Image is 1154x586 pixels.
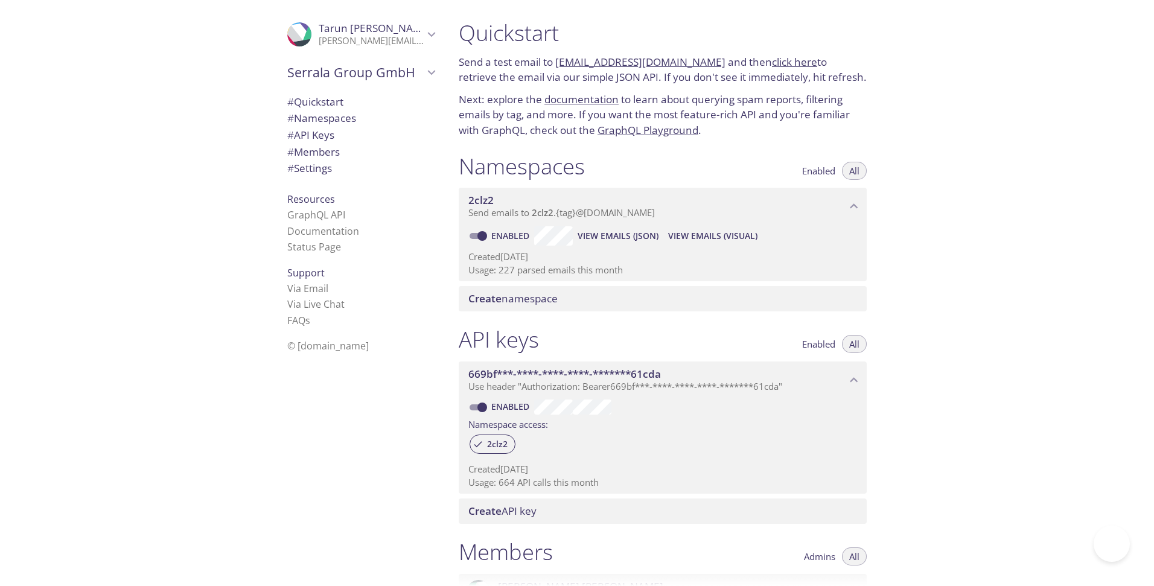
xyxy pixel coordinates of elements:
[459,188,867,225] div: 2clz2 namespace
[795,335,843,353] button: Enabled
[287,298,345,311] a: Via Live Chat
[459,54,867,85] p: Send a test email to and then to retrieve the email via our simple JSON API. If you don't see it ...
[287,111,356,125] span: Namespaces
[842,162,867,180] button: All
[287,145,340,159] span: Members
[459,498,867,524] div: Create API Key
[287,161,332,175] span: Settings
[287,64,424,81] span: Serrala Group GmbH
[278,144,444,161] div: Members
[278,57,444,88] div: Serrala Group GmbH
[459,92,867,138] p: Next: explore the to learn about querying spam reports, filtering emails by tag, and more. If you...
[287,208,345,221] a: GraphQL API
[468,415,548,432] label: Namespace access:
[287,95,343,109] span: Quickstart
[573,226,663,246] button: View Emails (JSON)
[480,439,515,450] span: 2clz2
[278,14,444,54] div: Tarun Patel
[842,547,867,565] button: All
[459,286,867,311] div: Create namespace
[470,435,515,454] div: 2clz2
[468,291,558,305] span: namespace
[532,206,553,218] span: 2clz2
[468,504,502,518] span: Create
[459,19,867,46] h1: Quickstart
[1094,526,1130,562] iframe: Help Scout Beacon - Open
[795,162,843,180] button: Enabled
[468,463,857,476] p: Created [DATE]
[489,230,534,241] a: Enabled
[668,229,757,243] span: View Emails (Visual)
[468,206,655,218] span: Send emails to . {tag} @[DOMAIN_NAME]
[468,250,857,263] p: Created [DATE]
[287,128,334,142] span: API Keys
[278,127,444,144] div: API Keys
[772,55,817,69] a: click here
[305,314,310,327] span: s
[287,161,294,175] span: #
[842,335,867,353] button: All
[287,111,294,125] span: #
[278,160,444,177] div: Team Settings
[663,226,762,246] button: View Emails (Visual)
[287,314,310,327] a: FAQ
[489,401,534,412] a: Enabled
[287,128,294,142] span: #
[598,123,698,137] a: GraphQL Playground
[287,225,359,238] a: Documentation
[468,291,502,305] span: Create
[797,547,843,565] button: Admins
[287,282,328,295] a: Via Email
[468,264,857,276] p: Usage: 227 parsed emails this month
[468,193,494,207] span: 2clz2
[287,193,335,206] span: Resources
[319,21,432,35] span: Tarun [PERSON_NAME]
[468,504,537,518] span: API key
[278,110,444,127] div: Namespaces
[319,35,424,47] p: [PERSON_NAME][EMAIL_ADDRESS][DOMAIN_NAME]
[459,153,585,180] h1: Namespaces
[555,55,725,69] a: [EMAIL_ADDRESS][DOMAIN_NAME]
[287,339,369,352] span: © [DOMAIN_NAME]
[287,145,294,159] span: #
[459,326,539,353] h1: API keys
[544,92,619,106] a: documentation
[468,476,857,489] p: Usage: 664 API calls this month
[287,266,325,279] span: Support
[278,94,444,110] div: Quickstart
[459,538,553,565] h1: Members
[287,95,294,109] span: #
[578,229,658,243] span: View Emails (JSON)
[287,240,341,253] a: Status Page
